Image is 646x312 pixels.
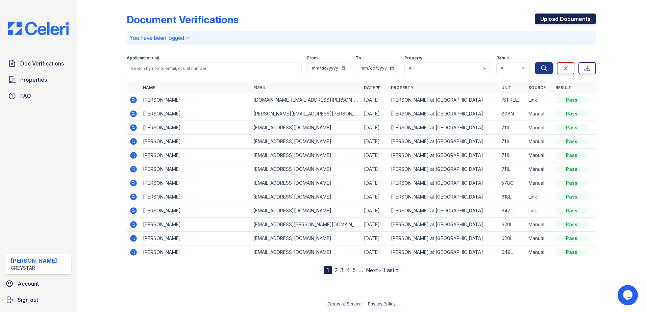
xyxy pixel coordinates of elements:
td: [PERSON_NAME] at [GEOGRAPHIC_DATA] [388,93,499,107]
a: Sign out [3,293,74,307]
a: Upload Documents [535,14,596,24]
td: [DATE] [361,162,388,176]
div: Document Verifications [127,14,239,26]
a: 3 [340,267,344,274]
input: Search by name, email, or unit number [127,62,302,74]
td: Manual [526,245,553,259]
a: 2 [334,267,338,274]
td: [DATE] [361,135,388,149]
td: [PERSON_NAME] at [GEOGRAPHIC_DATA] [388,149,499,162]
span: Account [18,280,39,288]
td: [PERSON_NAME] [140,121,251,135]
td: 808N [499,107,526,121]
td: [PERSON_NAME][EMAIL_ADDRESS][PERSON_NAME][DOMAIN_NAME] [251,107,361,121]
label: From [307,55,318,61]
td: [PERSON_NAME] at [GEOGRAPHIC_DATA] [388,121,499,135]
td: [PERSON_NAME] at [GEOGRAPHIC_DATA] [388,204,499,218]
a: 5 [353,267,356,274]
td: [DATE] [361,121,388,135]
td: [PERSON_NAME] [140,176,251,190]
label: Property [404,55,422,61]
td: [PERSON_NAME] at [GEOGRAPHIC_DATA] [388,135,499,149]
td: [EMAIL_ADDRESS][DOMAIN_NAME] [251,204,361,218]
td: 618L [499,190,526,204]
td: [DATE] [361,149,388,162]
span: Doc Verifications [20,59,64,68]
td: [DATE] [361,204,388,218]
td: [PERSON_NAME] [140,149,251,162]
td: [EMAIL_ADDRESS][DOMAIN_NAME] [251,135,361,149]
td: 711L [499,162,526,176]
p: You have been logged in [129,34,593,42]
label: Result [496,55,509,61]
td: Manual [526,121,553,135]
td: [PERSON_NAME] [140,107,251,121]
td: 711L [499,149,526,162]
a: FAQ [5,89,71,103]
span: FAQ [20,92,31,100]
td: Link [526,93,553,107]
td: [PERSON_NAME] at [GEOGRAPHIC_DATA] [388,245,499,259]
td: Manual [526,149,553,162]
div: 1 [324,266,332,274]
a: Source [528,85,546,90]
td: [EMAIL_ADDRESS][PERSON_NAME][DOMAIN_NAME] [251,218,361,232]
a: Result [555,85,571,90]
td: Link [526,190,553,204]
div: Pass [555,249,588,256]
td: Link [526,204,553,218]
td: [EMAIL_ADDRESS][DOMAIN_NAME] [251,149,361,162]
div: Pass [555,221,588,228]
td: [EMAIL_ADDRESS][DOMAIN_NAME] [251,190,361,204]
div: [PERSON_NAME] [11,257,57,265]
td: [DATE] [361,190,388,204]
a: Doc Verifications [5,57,71,70]
a: 4 [346,267,350,274]
td: [PERSON_NAME] at [GEOGRAPHIC_DATA] [388,176,499,190]
div: Pass [555,166,588,173]
div: Pass [555,180,588,186]
td: [PERSON_NAME] at [GEOGRAPHIC_DATA] [388,190,499,204]
label: Applicant or unit [127,55,159,61]
div: Pass [555,110,588,117]
a: Property [391,85,414,90]
a: Email [253,85,266,90]
td: [DATE] [361,232,388,245]
td: [PERSON_NAME] at [GEOGRAPHIC_DATA] [388,218,499,232]
td: [DATE] [361,218,388,232]
td: [DOMAIN_NAME][EMAIL_ADDRESS][PERSON_NAME][DOMAIN_NAME] [251,93,361,107]
a: Next › [366,267,381,274]
a: Date ▼ [364,85,380,90]
td: [EMAIL_ADDRESS][DOMAIN_NAME] [251,162,361,176]
td: [DATE] [361,93,388,107]
img: CE_Logo_Blue-a8612792a0a2168367f1c8372b55b34899dd931a85d93a1a3d3e32e68fde9ad4.png [3,22,74,35]
td: [DATE] [361,245,388,259]
td: [DATE] [361,107,388,121]
td: Manual [526,162,553,176]
td: [PERSON_NAME] [140,162,251,176]
span: … [358,266,363,274]
td: 578C [499,176,526,190]
td: 620L [499,218,526,232]
div: Pass [555,138,588,145]
div: Greystar [11,265,57,271]
a: Name [143,85,155,90]
td: [PERSON_NAME] [140,245,251,259]
div: Pass [555,193,588,200]
td: Manual [526,107,553,121]
td: [EMAIL_ADDRESS][DOMAIN_NAME] [251,176,361,190]
td: 711L [499,135,526,149]
td: [PERSON_NAME] [140,218,251,232]
td: [EMAIL_ADDRESS][DOMAIN_NAME] [251,232,361,245]
div: Pass [555,124,588,131]
div: Pass [555,207,588,214]
iframe: chat widget [618,285,639,305]
td: [DATE] [361,176,388,190]
div: Pass [555,97,588,103]
td: 620L [499,232,526,245]
td: [PERSON_NAME] [140,135,251,149]
td: 647L [499,204,526,218]
a: Account [3,277,74,290]
td: [PERSON_NAME] [140,204,251,218]
td: [PERSON_NAME] [140,232,251,245]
